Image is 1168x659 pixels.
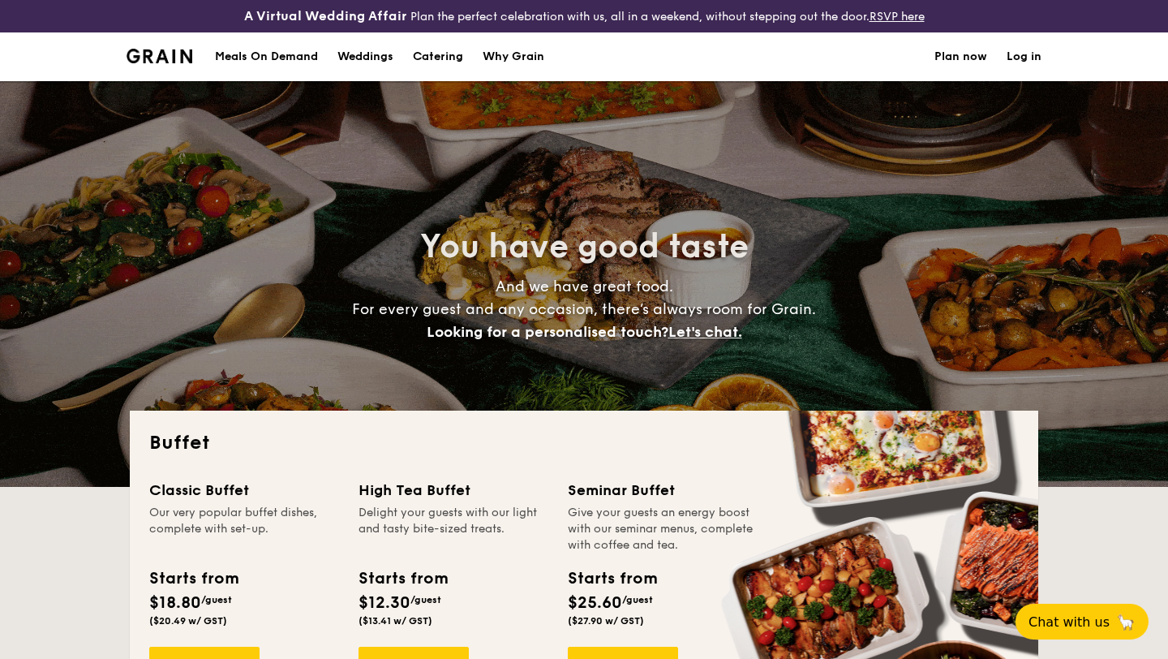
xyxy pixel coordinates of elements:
[1016,604,1149,640] button: Chat with us🦙
[127,49,192,63] a: Logotype
[483,32,544,81] div: Why Grain
[1116,613,1136,631] span: 🦙
[359,505,548,553] div: Delight your guests with our light and tasty bite-sized treats.
[934,32,987,81] a: Plan now
[403,32,473,81] a: Catering
[870,10,925,24] a: RSVP here
[359,615,432,627] span: ($13.41 w/ GST)
[215,32,318,81] div: Meals On Demand
[568,566,656,591] div: Starts from
[622,594,653,605] span: /guest
[1028,614,1110,630] span: Chat with us
[1007,32,1041,81] a: Log in
[359,566,447,591] div: Starts from
[568,505,758,553] div: Give your guests an energy boost with our seminar menus, complete with coffee and tea.
[473,32,554,81] a: Why Grain
[149,593,201,613] span: $18.80
[413,32,463,81] h1: Catering
[201,594,232,605] span: /guest
[127,49,192,63] img: Grain
[359,593,410,613] span: $12.30
[668,323,742,341] span: Let's chat.
[328,32,403,81] a: Weddings
[149,505,339,553] div: Our very popular buffet dishes, complete with set-up.
[195,6,973,26] div: Plan the perfect celebration with us, all in a weekend, without stepping out the door.
[568,479,758,502] div: Seminar Buffet
[337,32,393,81] div: Weddings
[149,479,339,502] div: Classic Buffet
[244,6,407,26] h4: A Virtual Wedding Affair
[410,594,441,605] span: /guest
[149,566,238,591] div: Starts from
[149,430,1019,456] h2: Buffet
[359,479,548,502] div: High Tea Buffet
[568,593,622,613] span: $25.60
[205,32,328,81] a: Meals On Demand
[568,615,644,627] span: ($27.90 w/ GST)
[149,615,227,627] span: ($20.49 w/ GST)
